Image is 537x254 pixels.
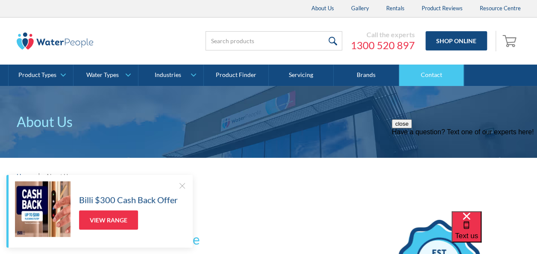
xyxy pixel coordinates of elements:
a: View Range [79,210,138,230]
iframe: podium webchat widget prompt [392,119,537,222]
a: Open empty cart [500,31,521,51]
a: Servicing [269,65,334,86]
a: Water Types [73,65,138,86]
a: Brands [334,65,399,86]
div: Water Types [86,71,119,79]
div: Industries [154,71,181,79]
a: 1300 520 897 [351,39,415,52]
a: Product Types [9,65,73,86]
iframe: podium webchat widget bubble [452,211,537,254]
a: Home [17,171,33,180]
img: The Water People [17,32,94,50]
img: Billi $300 Cash Back Offer [15,181,70,237]
a: Contact [399,65,464,86]
h5: Billi $300 Cash Back Offer [79,193,178,206]
a: Industries [138,65,203,86]
div: | [37,171,41,181]
p: About Us [17,112,521,132]
div: Product Types [18,71,56,79]
a: Shop Online [425,31,487,50]
div: Call the experts [351,30,415,39]
img: shopping cart [502,34,519,47]
input: Search products [205,31,342,50]
a: Product Finder [204,65,269,86]
div: About Us [46,171,70,180]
